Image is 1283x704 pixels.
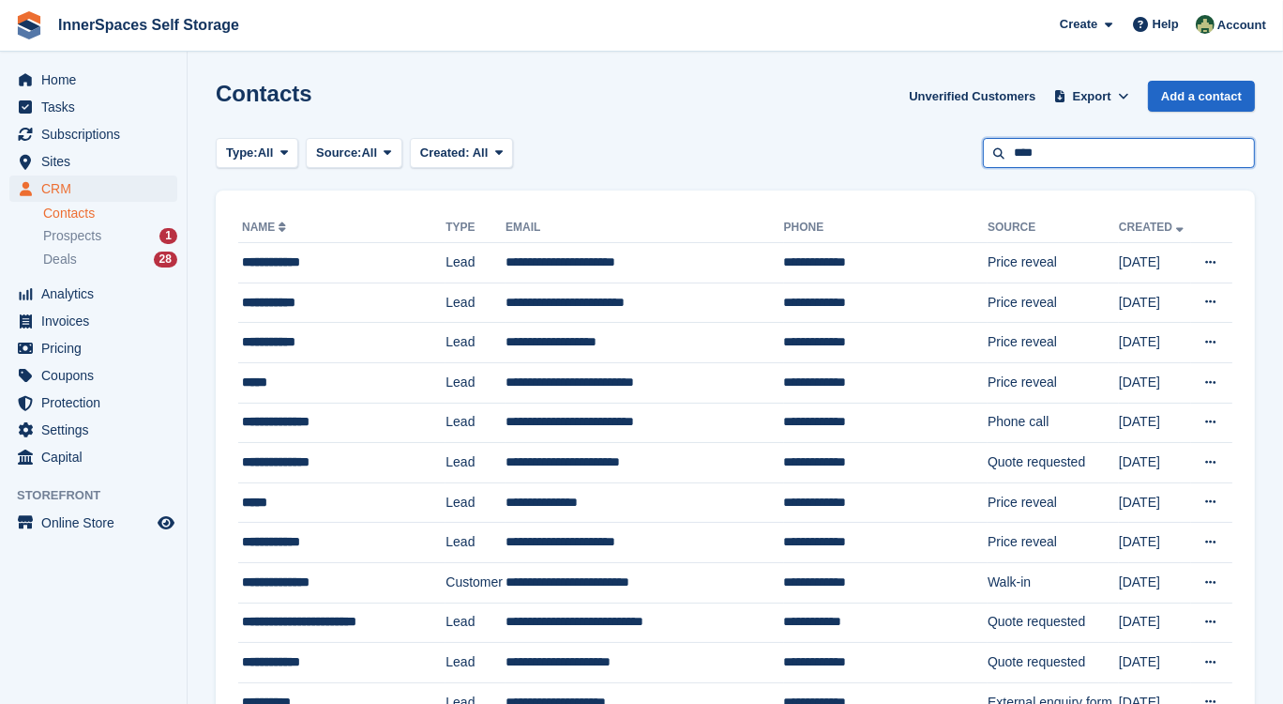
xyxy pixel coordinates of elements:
[1119,523,1191,563] td: [DATE]
[1153,15,1179,34] span: Help
[41,335,154,361] span: Pricing
[9,444,177,470] a: menu
[43,226,177,246] a: Prospects 1
[445,243,506,283] td: Lead
[226,144,258,162] span: Type:
[445,213,506,243] th: Type
[1119,283,1191,323] td: [DATE]
[43,251,77,268] span: Deals
[988,643,1119,683] td: Quote requested
[216,81,312,106] h1: Contacts
[1119,362,1191,403] td: [DATE]
[420,145,470,160] span: Created:
[445,443,506,483] td: Lead
[242,221,290,234] a: Name
[9,67,177,93] a: menu
[9,335,177,361] a: menu
[1050,81,1133,112] button: Export
[41,121,154,147] span: Subscriptions
[17,486,187,505] span: Storefront
[9,308,177,334] a: menu
[1196,15,1215,34] img: Paula Amey
[41,308,154,334] span: Invoices
[155,512,177,534] a: Preview store
[445,362,506,403] td: Lead
[988,283,1119,323] td: Price reveal
[9,148,177,175] a: menu
[306,138,402,169] button: Source: All
[41,281,154,307] span: Analytics
[988,362,1119,403] td: Price reveal
[41,148,154,175] span: Sites
[9,121,177,147] a: menu
[1119,243,1191,283] td: [DATE]
[41,390,154,416] span: Protection
[988,562,1119,603] td: Walk-in
[316,144,361,162] span: Source:
[9,417,177,443] a: menu
[1119,221,1187,234] a: Created
[41,67,154,93] span: Home
[41,176,154,202] span: CRM
[9,390,177,416] a: menu
[1148,81,1255,112] a: Add a contact
[362,144,378,162] span: All
[988,403,1119,443] td: Phone call
[473,145,489,160] span: All
[9,94,177,120] a: menu
[988,323,1119,363] td: Price reveal
[988,523,1119,563] td: Price reveal
[41,510,154,536] span: Online Store
[9,176,177,202] a: menu
[216,138,298,169] button: Type: All
[506,213,783,243] th: Email
[445,482,506,523] td: Lead
[988,243,1119,283] td: Price reveal
[445,283,506,323] td: Lead
[445,603,506,643] td: Lead
[988,213,1119,243] th: Source
[43,227,101,245] span: Prospects
[988,482,1119,523] td: Price reveal
[988,443,1119,483] td: Quote requested
[1119,562,1191,603] td: [DATE]
[15,11,43,39] img: stora-icon-8386f47178a22dfd0bd8f6a31ec36ba5ce8667c1dd55bd0f319d3a0aa187defe.svg
[988,603,1119,643] td: Quote requested
[41,94,154,120] span: Tasks
[9,281,177,307] a: menu
[154,252,177,268] div: 28
[901,81,1043,112] a: Unverified Customers
[41,362,154,389] span: Coupons
[1119,323,1191,363] td: [DATE]
[1119,403,1191,443] td: [DATE]
[1119,482,1191,523] td: [DATE]
[445,523,506,563] td: Lead
[258,144,274,162] span: All
[1217,16,1266,35] span: Account
[1119,643,1191,683] td: [DATE]
[51,9,247,40] a: InnerSpaces Self Storage
[1073,87,1111,106] span: Export
[410,138,513,169] button: Created: All
[43,205,177,222] a: Contacts
[445,562,506,603] td: Customer
[159,228,177,244] div: 1
[445,323,506,363] td: Lead
[445,643,506,683] td: Lead
[41,444,154,470] span: Capital
[445,403,506,443] td: Lead
[9,510,177,536] a: menu
[1119,443,1191,483] td: [DATE]
[43,250,177,269] a: Deals 28
[41,417,154,443] span: Settings
[1119,603,1191,643] td: [DATE]
[784,213,988,243] th: Phone
[9,362,177,389] a: menu
[1060,15,1097,34] span: Create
